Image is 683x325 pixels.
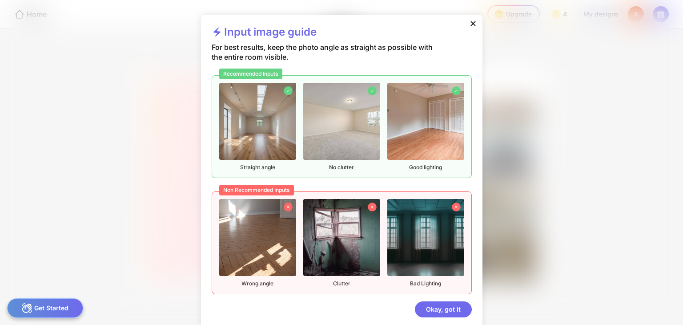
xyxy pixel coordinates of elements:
[212,25,317,42] div: Input image guide
[303,199,380,276] img: nonrecommendedImageEmpty2.png
[303,199,380,287] div: Clutter
[387,199,464,287] div: Bad Lighting
[415,301,472,317] div: Okay, got it
[219,199,296,287] div: Wrong angle
[219,69,283,79] div: Recommended Inputs
[387,83,464,160] img: emptyBedroomImage4.jpg
[387,83,464,171] div: Good lighting
[219,185,294,195] div: Non Recommended Inputs
[212,42,443,75] div: For best results, keep the photo angle as straight as possible with the entire room visible.
[387,199,464,276] img: nonrecommendedImageEmpty3.jpg
[219,83,296,160] img: emptyLivingRoomImage1.jpg
[7,298,83,318] div: Get Started
[219,199,296,276] img: nonrecommendedImageEmpty1.png
[303,83,380,171] div: No clutter
[303,83,380,160] img: emptyBedroomImage7.jpg
[219,83,296,171] div: Straight angle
